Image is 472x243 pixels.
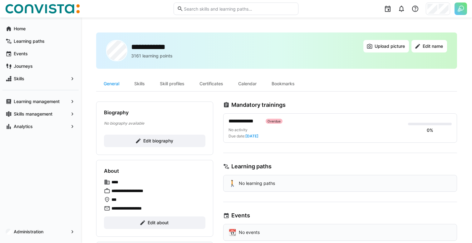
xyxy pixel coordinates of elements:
[152,76,192,91] div: Skill profiles
[104,109,129,116] h4: Biography
[231,102,286,108] h3: Mandatory trainings
[245,134,258,138] span: [DATE]
[96,76,127,91] div: General
[192,76,231,91] div: Certificates
[363,40,409,52] button: Upload picture
[231,212,250,219] h3: Events
[104,135,205,147] button: Edit biography
[142,138,174,144] span: Edit biography
[183,6,295,12] input: Search skills and learning paths…
[266,119,283,124] div: Overdue
[131,53,173,59] p: 3161 learning points
[229,180,236,186] div: 🚶
[104,121,205,126] p: No biography available
[239,180,275,186] p: No learning paths
[231,76,264,91] div: Calendar
[422,43,444,49] span: Edit name
[229,229,236,236] div: 📆
[374,43,406,49] span: Upload picture
[147,220,170,226] span: Edit about
[229,134,258,139] div: Due date:
[264,76,302,91] div: Bookmarks
[104,168,119,174] h4: About
[231,163,272,170] h3: Learning paths
[239,229,260,236] p: No events
[427,127,433,133] div: 0%
[127,76,152,91] div: Skills
[104,216,205,229] button: Edit about
[411,40,447,52] button: Edit name
[229,127,248,132] span: No activity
